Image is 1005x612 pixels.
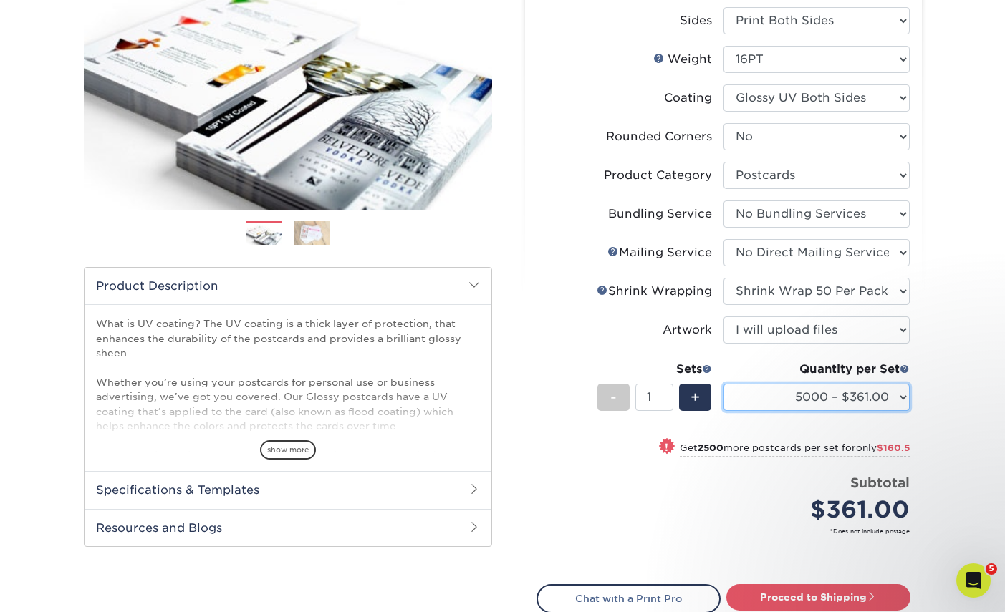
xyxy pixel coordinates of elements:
[607,244,712,261] div: Mailing Service
[606,128,712,145] div: Rounded Corners
[608,205,712,223] div: Bundling Service
[734,492,910,527] div: $361.00
[85,471,491,508] h2: Specifications & Templates
[850,475,910,490] strong: Subtotal
[85,509,491,546] h2: Resources and Blogs
[680,442,910,457] small: Get more postcards per set for
[956,563,991,598] iframe: Intercom live chat
[294,220,330,246] img: Postcards 02
[597,283,712,300] div: Shrink Wrapping
[726,584,910,610] a: Proceed to Shipping
[4,568,122,607] iframe: Google Customer Reviews
[663,321,712,339] div: Artwork
[691,387,700,408] span: +
[85,268,491,304] h2: Product Description
[604,167,712,184] div: Product Category
[698,442,723,453] strong: 2500
[680,12,712,29] div: Sides
[610,387,617,408] span: -
[664,89,712,107] div: Coating
[986,563,997,575] span: 5
[96,316,480,535] p: What is UV coating? The UV coating is a thick layer of protection, that enhances the durability o...
[246,222,282,247] img: Postcards 01
[856,442,910,453] span: only
[260,440,316,460] span: show more
[877,442,910,453] span: $160.5
[597,361,712,378] div: Sets
[548,527,910,535] small: *Does not include postage
[723,361,910,378] div: Quantity per Set
[665,439,668,455] span: !
[653,51,712,68] div: Weight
